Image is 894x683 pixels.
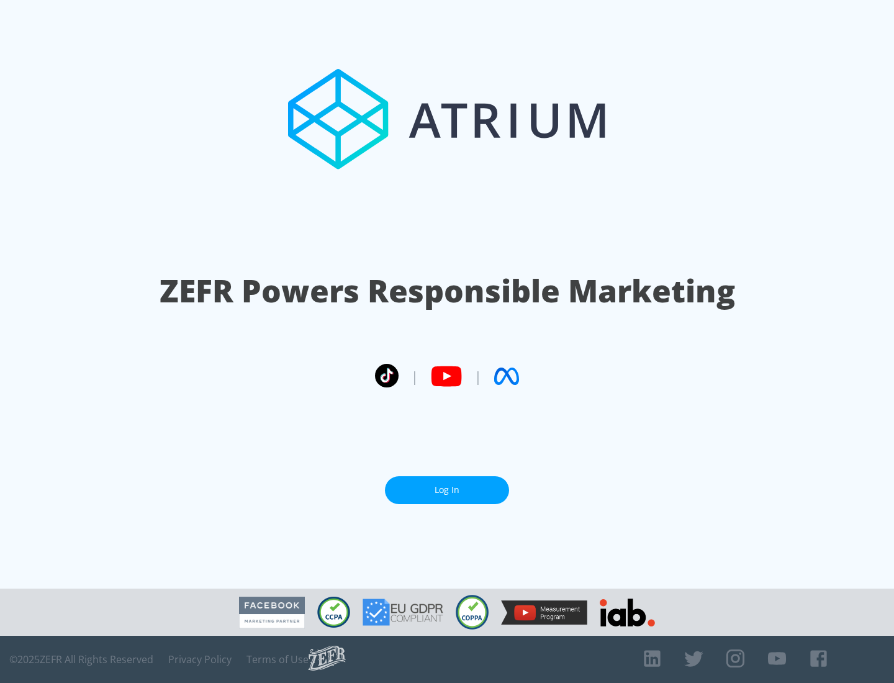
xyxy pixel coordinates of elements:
span: © 2025 ZEFR All Rights Reserved [9,653,153,666]
a: Privacy Policy [168,653,232,666]
img: COPPA Compliant [456,595,489,630]
a: Log In [385,476,509,504]
img: GDPR Compliant [363,599,443,626]
img: CCPA Compliant [317,597,350,628]
img: YouTube Measurement Program [501,600,587,625]
span: | [474,367,482,386]
span: | [411,367,418,386]
img: IAB [600,599,655,626]
img: Facebook Marketing Partner [239,597,305,628]
a: Terms of Use [246,653,309,666]
h1: ZEFR Powers Responsible Marketing [160,269,735,312]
